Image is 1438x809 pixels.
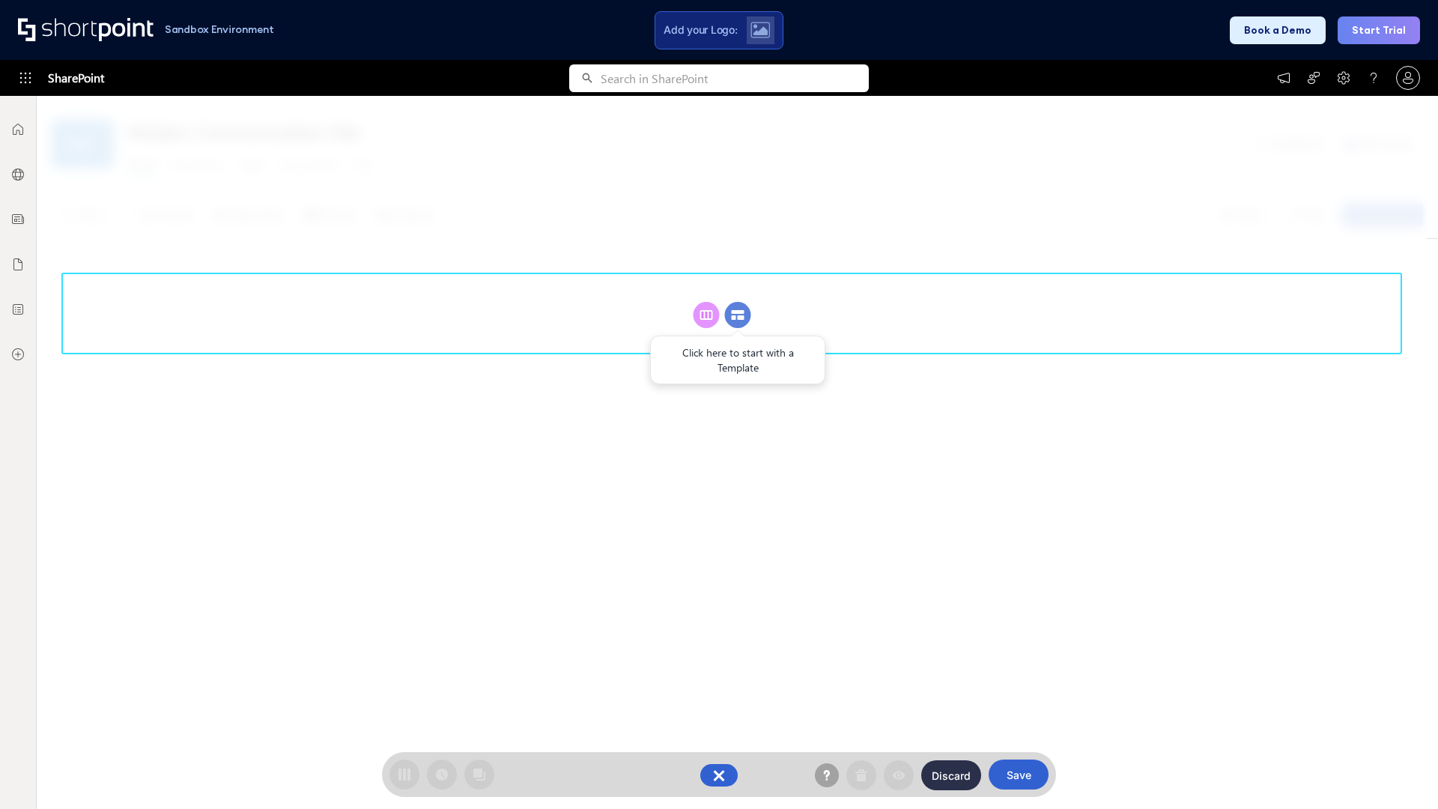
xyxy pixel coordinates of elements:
[601,64,869,92] input: Search in SharePoint
[750,22,770,38] img: Upload logo
[664,23,737,37] span: Add your Logo:
[1363,737,1438,809] iframe: Chat Widget
[165,25,274,34] h1: Sandbox Environment
[48,60,104,96] span: SharePoint
[921,760,981,790] button: Discard
[1230,16,1326,44] button: Book a Demo
[1338,16,1420,44] button: Start Trial
[989,760,1049,790] button: Save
